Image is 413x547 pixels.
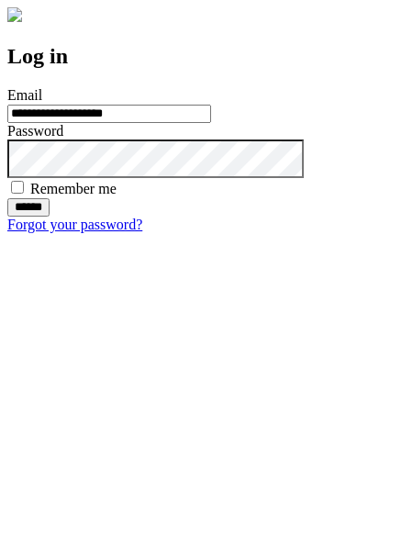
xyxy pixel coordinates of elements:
label: Remember me [30,181,117,196]
img: logo-4e3dc11c47720685a147b03b5a06dd966a58ff35d612b21f08c02c0306f2b779.png [7,7,22,22]
h2: Log in [7,44,406,69]
label: Email [7,87,42,103]
a: Forgot your password? [7,217,142,232]
label: Password [7,123,63,139]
